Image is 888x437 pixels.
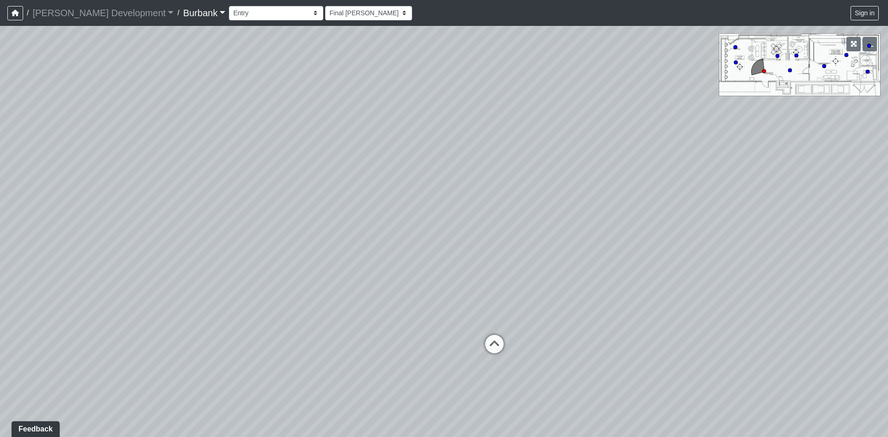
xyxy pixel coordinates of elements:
span: / [23,4,32,22]
a: [PERSON_NAME] Development [32,4,173,22]
span: / [173,4,183,22]
iframe: Ybug feedback widget [7,419,62,437]
a: Burbank [183,4,226,22]
button: Sign in [851,6,879,20]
